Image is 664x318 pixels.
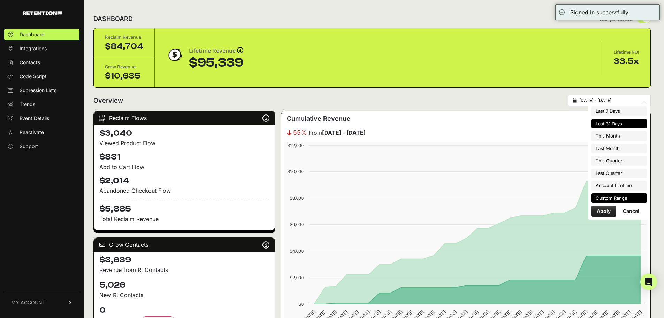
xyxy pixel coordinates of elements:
[20,101,35,108] span: Trends
[290,275,304,280] text: $2,000
[99,305,269,316] h4: 0
[4,141,79,152] a: Support
[20,143,38,150] span: Support
[4,292,79,313] a: MY ACCOUNT
[591,169,647,178] li: Last Quarter
[640,273,657,290] div: Open Intercom Messenger
[11,299,45,306] span: MY ACCOUNT
[189,46,243,56] div: Lifetime Revenue
[93,14,133,24] h2: DASHBOARD
[99,163,269,171] div: Add to Cart Flow
[322,129,366,136] strong: [DATE] - [DATE]
[105,64,143,71] div: Grow Revenue
[20,45,47,52] span: Integrations
[290,222,304,227] text: $6,000
[591,144,647,154] li: Last Month
[94,238,275,252] div: Grow Contacts
[613,49,639,56] div: Lifetime ROI
[20,87,56,94] span: Supression Lists
[288,143,304,148] text: $12,000
[99,139,269,147] div: Viewed Product Flow
[99,128,269,139] h4: $3,040
[617,206,645,217] button: Cancel
[99,186,269,195] div: Abandoned Checkout Flow
[99,151,269,163] h4: $831
[4,71,79,82] a: Code Script
[105,41,143,52] div: $84,704
[299,302,304,307] text: $0
[105,71,143,82] div: $10,635
[4,113,79,124] a: Event Details
[99,215,269,223] p: Total Reclaim Revenue
[166,46,183,64] img: dollar-coin-05c43ed7efb7bc0c12610022525b4bbbb207c7efeef5aecc26f025e68dcafac9.png
[99,199,269,215] h4: $5,885
[4,99,79,110] a: Trends
[570,8,630,16] div: Signed in successfully.
[613,56,639,67] div: 33.5x
[308,128,366,137] span: From
[591,193,647,203] li: Custom Range
[20,31,45,38] span: Dashboard
[20,115,49,122] span: Event Details
[4,127,79,138] a: Reactivate
[99,280,269,291] h4: 5,026
[99,254,269,266] h4: $3,639
[4,57,79,68] a: Contacts
[290,249,304,254] text: $4,000
[23,11,62,15] img: Retention.com
[20,73,47,80] span: Code Script
[591,156,647,166] li: This Quarter
[99,291,269,299] p: New R! Contacts
[105,34,143,41] div: Reclaim Revenue
[20,129,44,136] span: Reactivate
[4,43,79,54] a: Integrations
[591,206,616,217] button: Apply
[591,181,647,191] li: Account Lifetime
[189,56,243,70] div: $95,339
[4,85,79,96] a: Supression Lists
[99,175,269,186] h4: $2,014
[93,96,123,105] h2: Overview
[591,131,647,141] li: This Month
[287,114,350,124] h3: Cumulative Revenue
[4,29,79,40] a: Dashboard
[94,111,275,125] div: Reclaim Flows
[591,106,647,116] li: Last 7 Days
[288,169,304,174] text: $10,000
[293,128,307,138] span: 55%
[99,266,269,274] p: Revenue from R! Contacts
[20,59,40,66] span: Contacts
[290,195,304,201] text: $8,000
[591,119,647,129] li: Last 31 Days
